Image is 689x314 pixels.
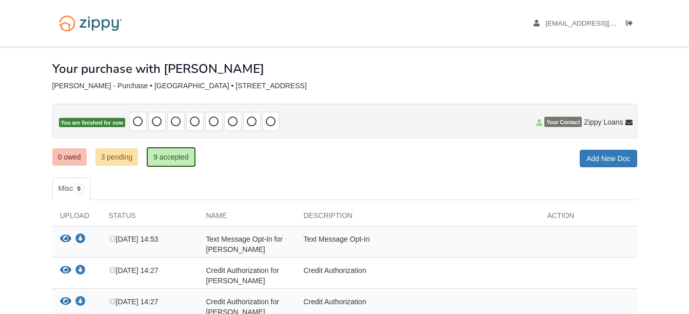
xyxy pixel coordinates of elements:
span: 9 [73,184,85,194]
div: Action [540,210,637,226]
a: 9 accepted [147,147,195,167]
a: Add New Doc [580,150,637,167]
button: View Credit Authorization for Brian Barnett [60,297,71,307]
h1: Your purchase with [PERSON_NAME] [52,62,264,75]
button: View Credit Authorization for Robert Petersen [60,265,71,276]
button: View Text Message Opt-In for Robert Petersen Jr. [60,234,71,245]
a: Log out [626,19,637,30]
a: Download Text Message Opt-In for Robert Petersen Jr. [75,235,86,244]
div: [PERSON_NAME] - Purchase • [GEOGRAPHIC_DATA] • [STREET_ADDRESS] [52,82,637,90]
div: Text Message Opt-In [296,234,540,254]
div: Status [101,210,199,226]
span: [DATE] 14:53 [109,235,159,243]
span: Zippy Loans [584,117,623,127]
span: [DATE] 14:27 [109,298,159,306]
span: Credit Authorization for [PERSON_NAME] [206,266,279,285]
a: 3 pending [95,148,139,166]
a: Misc [52,178,91,200]
span: brianb3582@gmail.com [545,19,663,27]
a: edit profile [534,19,663,30]
div: Upload [52,210,101,226]
a: 0 owed [52,148,87,166]
a: Download Credit Authorization for Robert Petersen [75,267,86,275]
img: Logo [52,10,129,36]
div: Credit Authorization [296,265,540,286]
span: [DATE] 14:27 [109,266,159,274]
div: Description [296,210,540,226]
div: Name [199,210,296,226]
span: Text Message Opt-In for [PERSON_NAME] [206,235,283,253]
span: You are finished for now [59,118,126,128]
span: Your Contact [544,117,582,127]
a: Download Credit Authorization for Brian Barnett [75,298,86,306]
